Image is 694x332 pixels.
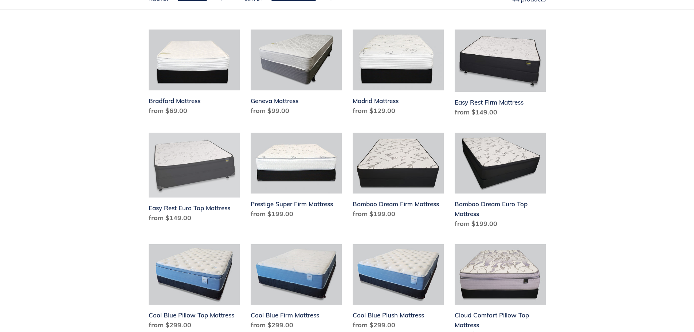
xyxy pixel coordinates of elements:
a: Bamboo Dream Euro Top Mattress [455,133,546,231]
a: Bamboo Dream Firm Mattress [353,133,444,222]
a: Bradford Mattress [149,30,240,118]
a: Prestige Super Firm Mattress [251,133,342,222]
a: Madrid Mattress [353,30,444,118]
a: Easy Rest Firm Mattress [455,30,546,120]
a: Easy Rest Euro Top Mattress [149,133,240,226]
a: Geneva Mattress [251,30,342,118]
